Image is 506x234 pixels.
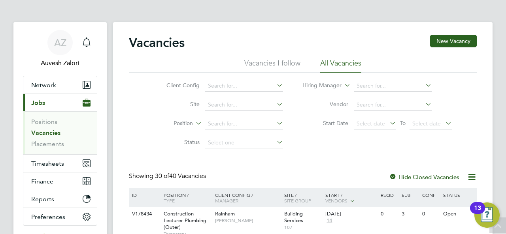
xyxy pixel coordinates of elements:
[474,202,500,228] button: Open Resource Center, 13 new notifications
[130,207,158,221] div: V178434
[320,58,361,73] li: All Vacancies
[31,118,57,125] a: Positions
[379,207,399,221] div: 0
[389,173,459,181] label: Hide Closed Vacancies
[23,58,97,68] span: Auvesh Zalori
[441,207,476,221] div: Open
[155,172,206,180] span: 40 Vacancies
[400,188,420,202] div: Sub
[441,188,476,202] div: Status
[205,137,283,148] input: Select one
[430,35,477,47] button: New Vacancy
[354,99,432,110] input: Search for...
[205,80,283,92] input: Search for...
[154,139,200,146] label: Status
[420,188,441,202] div: Conf
[213,188,282,207] div: Client Config /
[129,35,185,51] h2: Vacancies
[215,217,280,224] span: [PERSON_NAME]
[284,197,311,204] span: Site Group
[164,197,175,204] span: Type
[205,118,283,129] input: Search for...
[303,120,348,127] label: Start Date
[282,188,324,207] div: Site /
[412,120,441,127] span: Select date
[284,210,303,224] span: Building Services
[158,188,213,207] div: Position /
[420,207,441,221] div: 0
[31,140,64,148] a: Placements
[130,188,158,202] div: ID
[129,172,208,180] div: Showing
[23,155,97,172] button: Timesheets
[325,211,377,217] div: [DATE]
[23,94,97,111] button: Jobs
[357,120,385,127] span: Select date
[23,172,97,190] button: Finance
[244,58,300,73] li: Vacancies I follow
[54,37,66,48] span: AZ
[215,197,238,204] span: Manager
[31,213,65,221] span: Preferences
[325,217,333,224] span: 14
[147,120,193,127] label: Position
[354,80,432,92] input: Search for...
[31,160,64,167] span: Timesheets
[23,76,97,94] button: Network
[23,30,97,68] a: AZAuvesh Zalori
[23,190,97,208] button: Reports
[31,178,53,185] span: Finance
[398,118,408,128] span: To
[323,188,379,208] div: Start /
[164,210,206,230] span: Construction Lecturer Plumbing (Outer)
[23,208,97,225] button: Preferences
[31,195,54,203] span: Reports
[31,129,60,137] a: Vacancies
[296,82,342,90] label: Hiring Manager
[155,172,169,180] span: 30 of
[303,101,348,108] label: Vendor
[325,197,347,204] span: Vendors
[205,99,283,110] input: Search for...
[400,207,420,221] div: 3
[154,101,200,108] label: Site
[154,82,200,89] label: Client Config
[31,99,45,107] span: Jobs
[31,81,56,89] span: Network
[215,210,235,217] span: Rainham
[23,111,97,154] div: Jobs
[379,188,399,202] div: Reqd
[284,224,322,230] span: 107
[474,208,481,218] div: 13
